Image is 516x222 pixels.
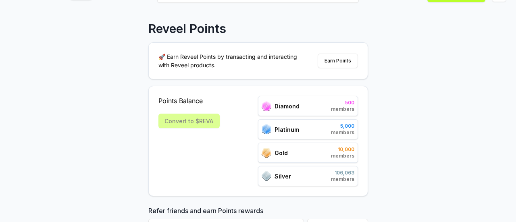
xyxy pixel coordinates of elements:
span: Diamond [275,102,300,110]
img: ranks_icon [262,101,271,111]
span: members [331,153,354,159]
p: Reveel Points [148,21,226,36]
span: 5,000 [331,123,354,129]
button: Earn Points [318,54,358,68]
span: Silver [275,172,291,181]
span: Gold [275,149,288,157]
p: 🚀 Earn Reveel Points by transacting and interacting with Reveel products. [158,52,304,69]
span: members [331,176,354,183]
span: 10,000 [331,146,354,153]
span: Points Balance [158,96,220,106]
span: 106,063 [331,170,354,176]
img: ranks_icon [262,171,271,181]
img: ranks_icon [262,148,271,158]
span: 500 [331,100,354,106]
span: members [331,129,354,136]
span: members [331,106,354,112]
img: ranks_icon [262,124,271,135]
span: Platinum [275,125,299,134]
